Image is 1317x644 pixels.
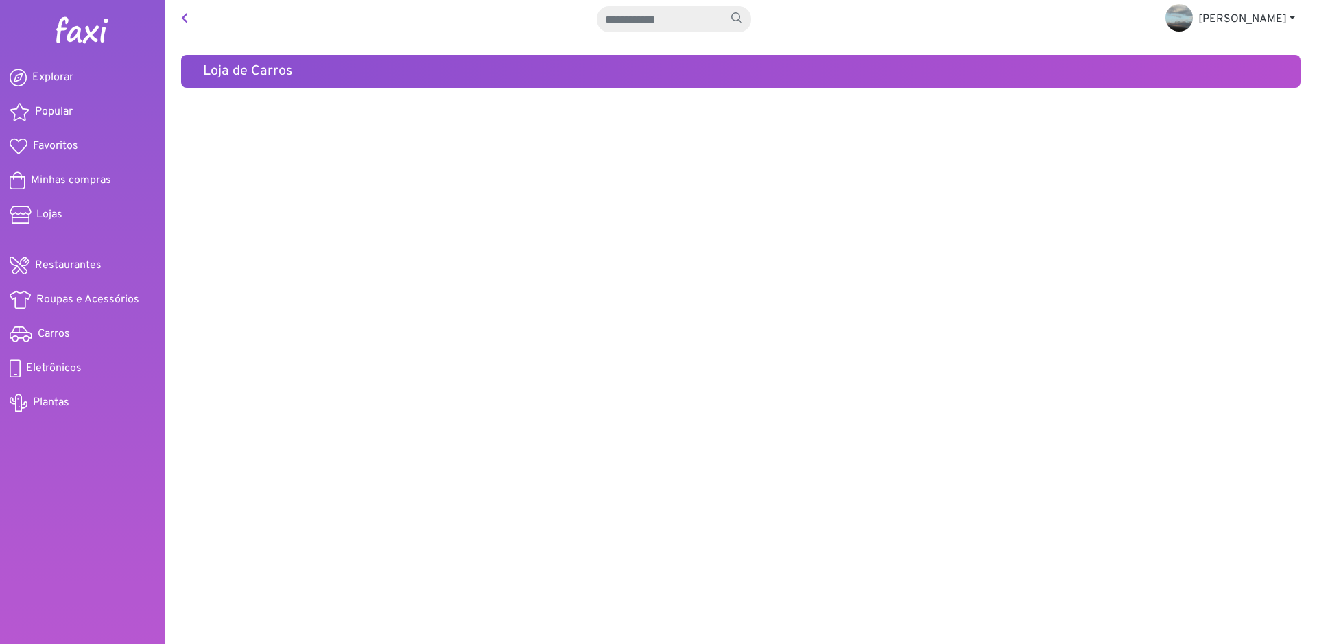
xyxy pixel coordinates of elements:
h5: Loja de Carros [203,63,1279,80]
span: Lojas [36,206,62,223]
span: Favoritos [33,138,78,154]
span: Roupas e Acessórios [36,291,139,308]
span: Plantas [33,394,69,411]
span: Restaurantes [35,257,102,274]
span: Popular [35,104,73,120]
span: [PERSON_NAME] [1198,12,1287,26]
span: Carros [38,326,70,342]
span: Eletrônicos [26,360,82,377]
span: Explorar [32,69,73,86]
span: Minhas compras [31,172,111,189]
a: [PERSON_NAME] [1154,5,1306,33]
